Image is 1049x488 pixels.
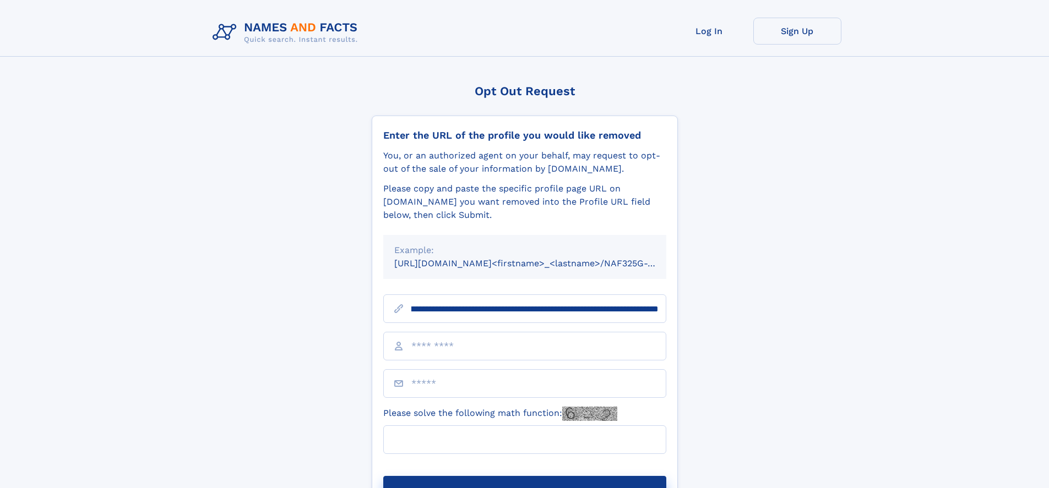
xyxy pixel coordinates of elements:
[372,84,678,98] div: Opt Out Request
[665,18,753,45] a: Log In
[383,182,666,222] div: Please copy and paste the specific profile page URL on [DOMAIN_NAME] you want removed into the Pr...
[383,149,666,176] div: You, or an authorized agent on your behalf, may request to opt-out of the sale of your informatio...
[208,18,367,47] img: Logo Names and Facts
[394,258,687,268] small: [URL][DOMAIN_NAME]<firstname>_<lastname>/NAF325G-xxxxxxxx
[383,129,666,141] div: Enter the URL of the profile you would like removed
[394,244,655,257] div: Example:
[383,407,617,421] label: Please solve the following math function:
[753,18,841,45] a: Sign Up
